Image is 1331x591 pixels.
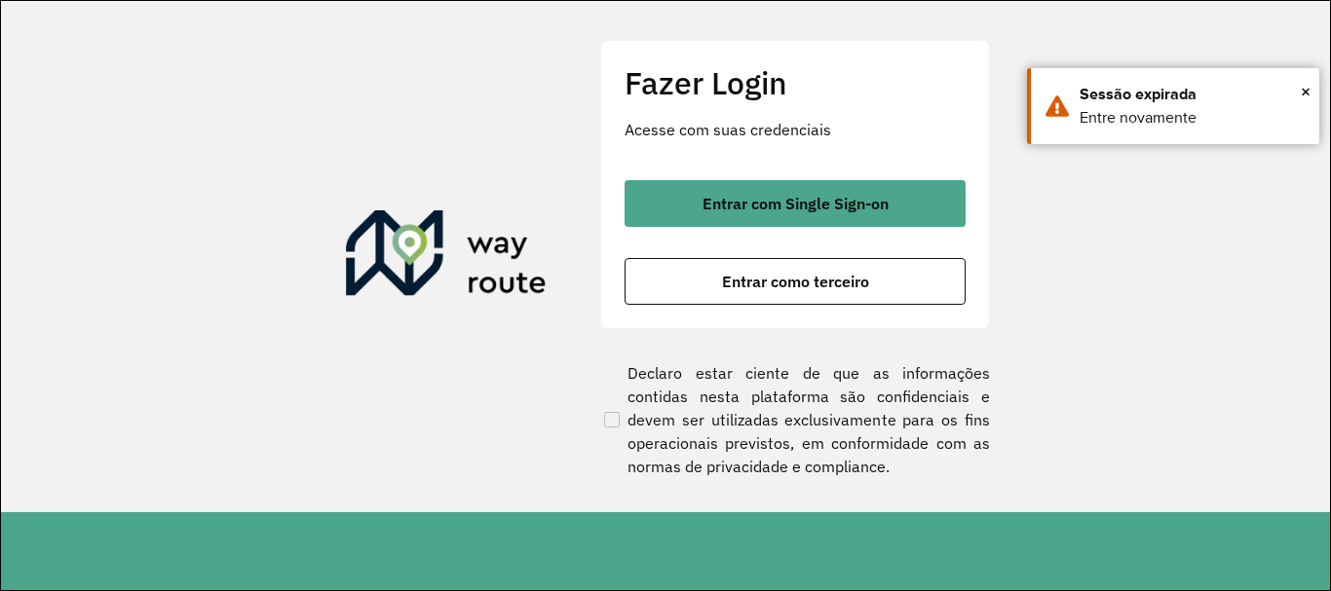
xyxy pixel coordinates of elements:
button: Close [1301,77,1311,106]
span: Entrar com Single Sign-on [703,196,889,211]
p: Acesse com suas credenciais [625,118,966,141]
img: Roteirizador AmbevTech [346,210,547,304]
div: Entre novamente [1080,106,1305,129]
span: × [1301,77,1311,106]
span: Entrar como terceiro [722,274,869,289]
h2: Fazer Login [625,64,966,101]
label: Declaro estar ciente de que as informações contidas nesta plataforma são confidenciais e devem se... [600,361,990,478]
button: button [625,180,966,227]
button: button [625,258,966,305]
div: Sessão expirada [1080,83,1305,106]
